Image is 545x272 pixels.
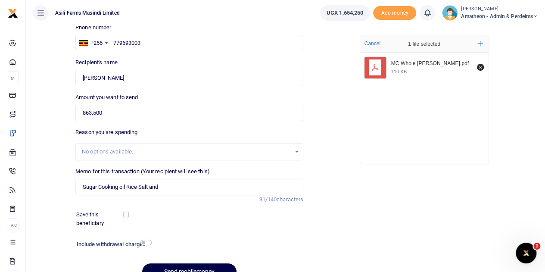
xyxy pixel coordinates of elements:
[516,243,536,263] iframe: Intercom live chat
[277,196,303,203] span: characters
[75,179,303,195] input: Enter extra information
[75,93,138,102] label: Amount you want to send
[362,38,383,49] button: Cancel
[373,6,416,20] span: Add money
[7,71,19,85] li: M
[82,147,291,156] div: No options available.
[474,38,486,50] button: Add more files
[373,9,416,16] a: Add money
[461,6,538,13] small: [PERSON_NAME]
[90,39,103,47] div: +256
[461,13,538,20] span: Amatheon - Admin & Perdeims
[317,5,373,21] li: Wallet ballance
[476,63,485,72] button: Remove file
[76,210,125,227] label: Save this beneficiary
[442,5,538,21] a: profile-user [PERSON_NAME] Amatheon - Admin & Perdeims
[259,196,277,203] span: 31/140
[388,35,461,53] div: 1 file selected
[52,9,123,17] span: Asili Farms Masindi Limited
[7,218,19,232] li: Ac
[77,241,148,248] h6: Include withdrawal charges
[327,9,363,17] span: UGX 1,654,250
[8,8,18,19] img: logo-small
[360,35,489,164] div: File Uploader
[373,6,416,20] li: Toup your wallet
[75,58,118,67] label: Recipient's name
[75,167,210,176] label: Memo for this transaction (Your recipient will see this)
[442,5,458,21] img: profile-user
[75,35,303,51] input: Enter phone number
[76,35,110,51] div: Uganda: +256
[75,70,303,86] input: Loading name...
[75,105,303,121] input: UGX
[391,69,407,75] div: 110 KB
[533,243,540,250] span: 1
[391,60,472,67] div: MC Whole saller.pdf
[8,9,18,16] a: logo-small logo-large logo-large
[320,5,370,21] a: UGX 1,654,250
[75,23,111,32] label: Phone number
[75,128,137,137] label: Reason you are spending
